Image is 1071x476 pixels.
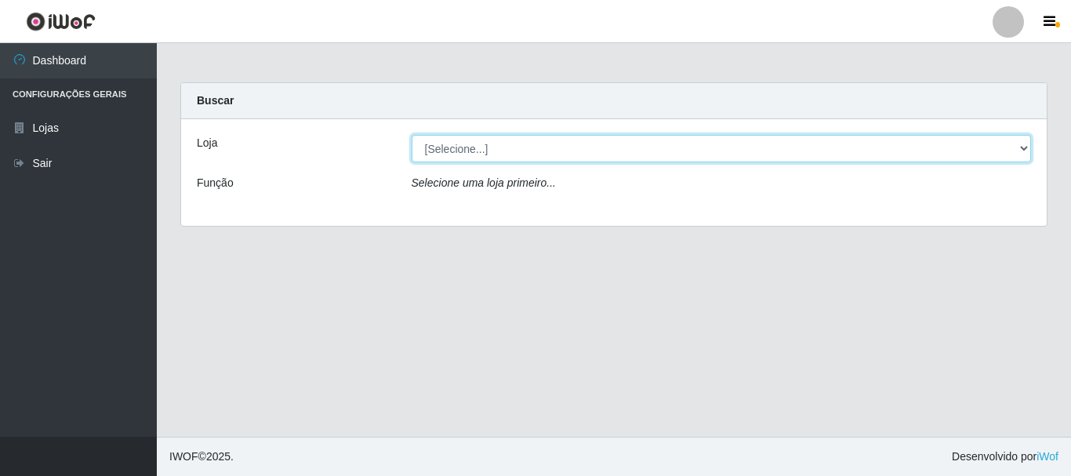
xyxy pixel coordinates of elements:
[197,94,234,107] strong: Buscar
[169,450,198,463] span: IWOF
[169,449,234,465] span: © 2025 .
[952,449,1058,465] span: Desenvolvido por
[197,175,234,191] label: Função
[197,135,217,151] label: Loja
[1037,450,1058,463] a: iWof
[412,176,556,189] i: Selecione uma loja primeiro...
[26,12,96,31] img: CoreUI Logo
